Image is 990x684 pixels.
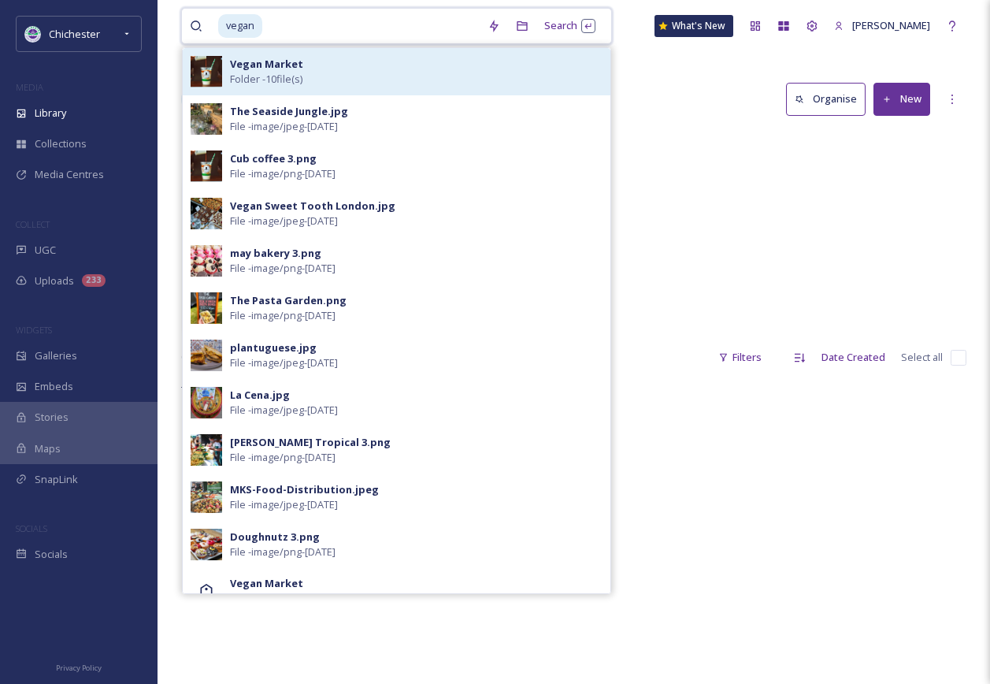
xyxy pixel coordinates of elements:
[230,545,336,559] span: File - image/png - [DATE]
[786,83,873,115] a: Organise
[191,198,222,229] img: 54b8c88b-35d5-4ecd-8282-3042d9a95878.jpg
[826,10,938,41] a: [PERSON_NAME]
[230,355,338,370] span: File - image/jpeg - [DATE]
[35,136,87,151] span: Collections
[230,450,336,465] span: File - image/png - [DATE]
[536,10,603,41] div: Search
[25,26,41,42] img: Logo_of_Chichester_District_Council.png
[35,472,78,487] span: SnapLink
[35,273,74,288] span: Uploads
[230,576,303,590] strong: Vegan Market
[56,663,102,673] span: Privacy Policy
[230,214,338,229] span: File - image/jpeg - [DATE]
[230,388,290,403] div: La Cena.jpg
[230,308,336,323] span: File - image/png - [DATE]
[230,293,347,308] div: The Pasta Garden.png
[230,199,395,214] div: Vegan Sweet Tooth London.jpg
[191,151,222,182] img: ef3842e2-60bf-4759-9fa5-dddcdf1fb81d.jpg
[35,348,77,363] span: Galleries
[230,340,317,355] div: plantuguese.jpg
[56,657,102,676] a: Privacy Policy
[49,27,100,41] span: Chichester
[181,350,207,365] span: 0 file s
[191,292,222,324] img: 6f528ab5-43ad-42ef-872b-c337d62340df.jpg
[35,410,69,425] span: Stories
[230,57,303,71] strong: Vegan Market
[16,81,43,93] span: MEDIA
[786,83,866,115] button: Organise
[814,342,893,373] div: Date Created
[230,497,338,512] span: File - image/jpeg - [DATE]
[191,245,222,277] img: 49b0c782-464d-499a-86ee-71e44b533881.jpg
[35,441,61,456] span: Maps
[230,119,338,134] span: File - image/jpeg - [DATE]
[230,403,338,418] span: File - image/jpeg - [DATE]
[230,166,336,181] span: File - image/png - [DATE]
[191,103,222,135] img: 23bb3959-09b3-4282-9d19-d560dea08633.jpg
[35,106,66,121] span: Library
[230,72,302,87] span: Folder - 10 file(s)
[230,482,379,497] div: MKS-Food-Distribution.jpeg
[901,350,943,365] span: Select all
[230,261,336,276] span: File - image/png - [DATE]
[35,379,73,394] span: Embeds
[230,530,320,545] div: Doughnutz 3.png
[230,151,317,166] div: Cub coffee 3.png
[16,522,47,534] span: SOCIALS
[16,324,52,336] span: WIDGETS
[710,342,769,373] div: Filters
[230,246,321,261] div: may bakery 3.png
[191,56,222,87] img: ef3842e2-60bf-4759-9fa5-dddcdf1fb81d.jpg
[191,387,222,418] img: 733b84ac-587f-441d-ac24-11bb61b156f7.jpg
[230,104,348,119] div: The Seaside Jungle.jpg
[16,218,50,230] span: COLLECT
[35,243,56,258] span: UGC
[191,434,222,466] img: 5ed7359b-b2aa-44d8-8817-1c0a65fa356a.jpg
[191,340,222,371] img: 2dce7a66-504f-45c2-8d9d-5e4bb9798671.jpg
[191,481,222,513] img: f5fb7eb5-5421-46a7-b328-f5a34359f492.jpg
[82,274,106,287] div: 233
[181,383,286,397] span: There is nothing here.
[230,591,247,606] span: Tag
[230,435,391,450] div: [PERSON_NAME] Tropical 3.png
[191,529,222,560] img: 0b81e082-4977-4f24-b731-ad7259d62e7c.jpg
[218,14,262,37] span: vegan
[873,83,930,115] button: New
[35,167,104,182] span: Media Centres
[852,18,930,32] span: [PERSON_NAME]
[35,547,68,562] span: Socials
[654,15,733,37] a: What's New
